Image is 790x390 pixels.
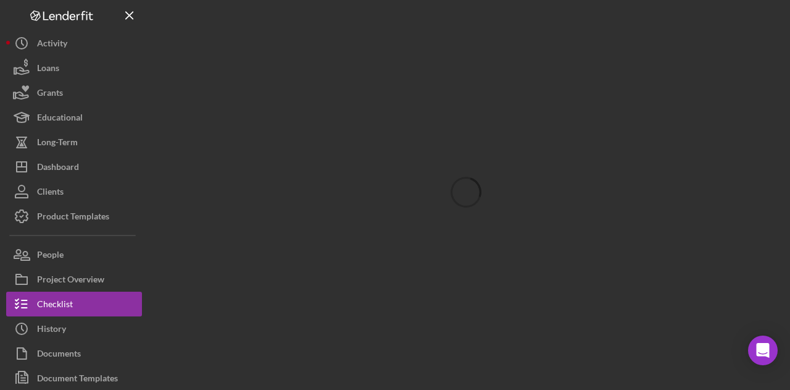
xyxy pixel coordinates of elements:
button: History [6,316,142,341]
button: Dashboard [6,155,142,179]
div: Documents [37,341,81,369]
button: Educational [6,105,142,130]
div: Dashboard [37,155,79,182]
button: Long-Term [6,130,142,155]
div: Educational [37,105,83,133]
div: Long-Term [37,130,78,158]
div: Grants [37,80,63,108]
div: Activity [37,31,67,59]
div: Loans [37,56,59,83]
div: Checklist [37,292,73,320]
button: Checklist [6,292,142,316]
button: Clients [6,179,142,204]
div: Project Overview [37,267,104,295]
button: Documents [6,341,142,366]
button: Grants [6,80,142,105]
button: Activity [6,31,142,56]
div: Clients [37,179,64,207]
button: People [6,242,142,267]
div: Product Templates [37,204,109,232]
button: Project Overview [6,267,142,292]
div: People [37,242,64,270]
button: Product Templates [6,204,142,229]
button: Loans [6,56,142,80]
div: Open Intercom Messenger [748,336,778,365]
div: History [37,316,66,344]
